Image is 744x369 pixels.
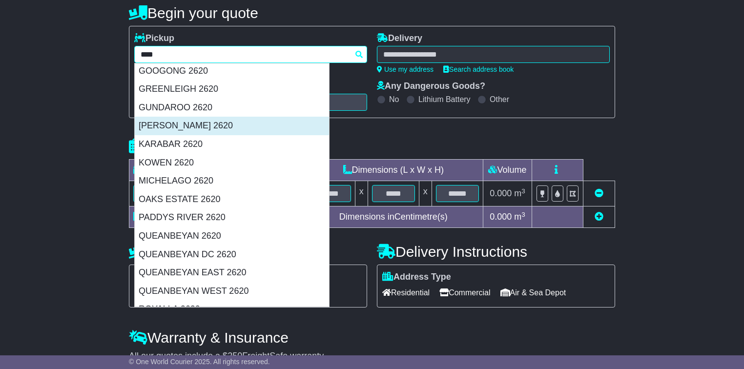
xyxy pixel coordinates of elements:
label: Delivery [377,33,422,44]
label: Other [490,95,509,104]
h4: Delivery Instructions [377,244,615,260]
label: No [389,95,399,104]
label: Address Type [382,272,451,283]
a: Remove this item [595,188,603,198]
typeahead: Please provide city [134,46,367,63]
span: Commercial [439,285,490,300]
div: GUNDAROO 2620 [135,99,329,117]
sup: 3 [521,211,525,218]
td: x [355,181,368,206]
div: MICHELAGO 2620 [135,172,329,190]
span: 0.000 [490,212,512,222]
div: KARABAR 2620 [135,135,329,154]
span: Residential [382,285,430,300]
div: GREENLEIGH 2620 [135,80,329,99]
div: GOOGONG 2620 [135,62,329,81]
a: Add new item [595,212,603,222]
a: Use my address [377,65,434,73]
div: All our quotes include a $ FreightSafe warranty. [129,351,615,362]
h4: Warranty & Insurance [129,329,615,346]
span: © One World Courier 2025. All rights reserved. [129,358,270,366]
td: Total [129,206,211,228]
div: KOWEN 2620 [135,154,329,172]
span: m [514,188,525,198]
h4: Package details | [129,138,251,154]
label: Pickup [134,33,174,44]
span: Air & Sea Depot [500,285,566,300]
div: ROYALLA 2620 [135,300,329,319]
div: PADDYS RIVER 2620 [135,208,329,227]
td: Dimensions in Centimetre(s) [304,206,483,228]
a: Search address book [443,65,514,73]
h4: Pickup Instructions [129,244,367,260]
h4: Begin your quote [129,5,615,21]
td: x [419,181,432,206]
td: Volume [483,160,532,181]
label: Lithium Battery [418,95,471,104]
sup: 3 [521,187,525,195]
span: 250 [227,351,242,361]
td: Type [129,160,211,181]
span: 0.000 [490,188,512,198]
div: [PERSON_NAME] 2620 [135,117,329,135]
span: m [514,212,525,222]
td: Dimensions (L x W x H) [304,160,483,181]
div: QUEANBEYAN WEST 2620 [135,282,329,301]
div: QUEANBEYAN 2620 [135,227,329,246]
label: Any Dangerous Goods? [377,81,485,92]
div: OAKS ESTATE 2620 [135,190,329,209]
div: QUEANBEYAN DC 2620 [135,246,329,264]
div: QUEANBEYAN EAST 2620 [135,264,329,282]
